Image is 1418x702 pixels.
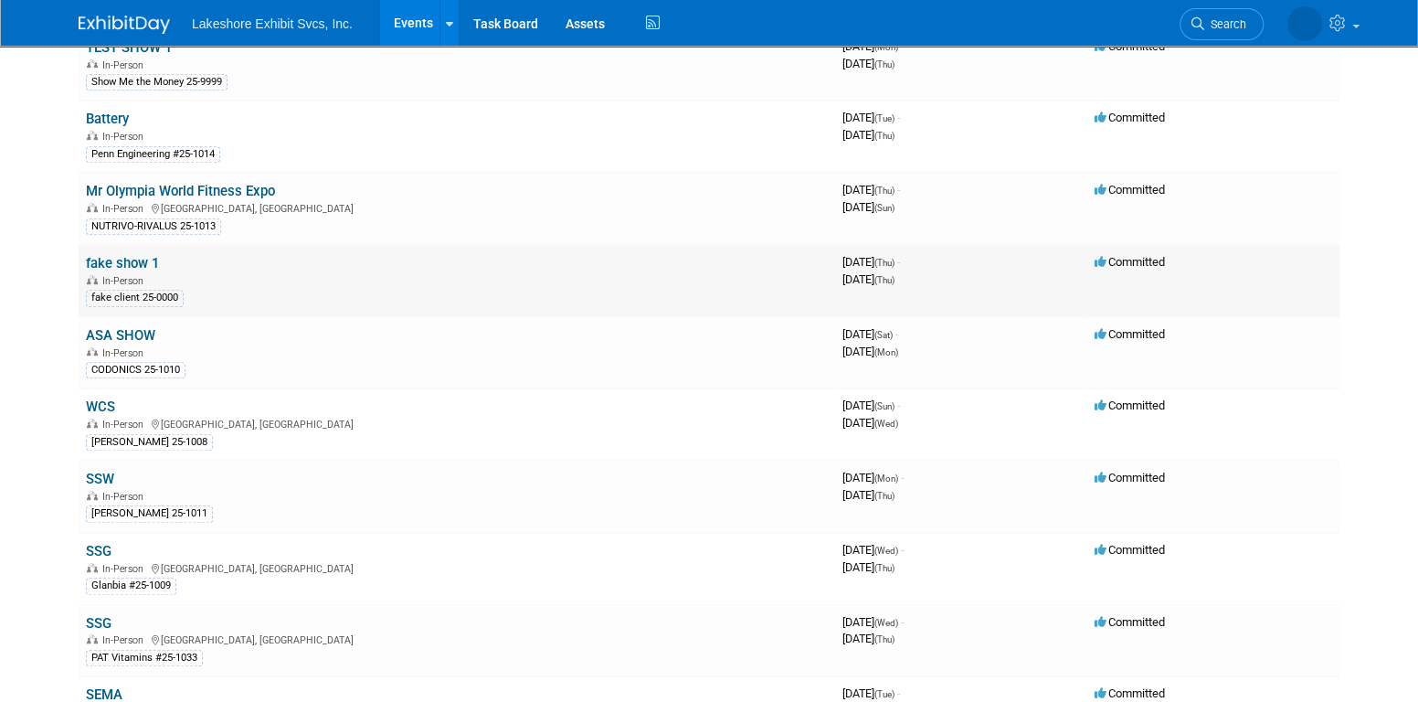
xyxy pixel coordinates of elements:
span: (Thu) [874,59,894,69]
span: In-Person [102,563,149,575]
span: [DATE] [842,615,904,629]
span: Committed [1095,39,1165,53]
span: Committed [1095,111,1165,124]
div: [GEOGRAPHIC_DATA], [GEOGRAPHIC_DATA] [86,416,828,431]
span: - [897,686,900,700]
img: In-Person Event [87,419,98,428]
span: (Thu) [874,275,894,285]
span: [DATE] [842,327,898,341]
a: Search [1180,8,1264,40]
a: TEST SHOW 1 [86,39,172,56]
img: In-Person Event [87,347,98,356]
span: [DATE] [842,39,904,53]
img: In-Person Event [87,203,98,212]
span: - [897,399,900,412]
span: (Wed) [874,546,898,556]
span: Committed [1095,686,1165,700]
span: - [901,615,904,629]
span: - [901,543,904,557]
span: In-Person [102,347,149,359]
span: Committed [1095,615,1165,629]
div: [GEOGRAPHIC_DATA], [GEOGRAPHIC_DATA] [86,632,828,646]
img: In-Person Event [87,59,98,69]
span: [DATE] [842,183,900,197]
img: MICHELLE MOYA [1287,6,1322,41]
span: [DATE] [842,416,898,430]
span: [DATE] [842,471,904,484]
span: (Tue) [874,113,894,123]
span: [DATE] [842,632,894,645]
span: (Sun) [874,401,894,411]
div: fake client 25-0000 [86,290,184,306]
span: Committed [1095,399,1165,412]
span: (Mon) [874,473,898,484]
span: (Sun) [874,203,894,213]
img: In-Person Event [87,491,98,500]
span: (Thu) [874,563,894,573]
a: Mr Olympia World Fitness Expo [86,183,275,199]
img: In-Person Event [87,131,98,140]
a: SSG [86,615,111,632]
a: Battery [86,111,129,127]
img: ExhibitDay [79,16,170,34]
span: [DATE] [842,560,894,574]
div: CODONICS 25-1010 [86,362,185,378]
span: (Wed) [874,618,898,628]
span: (Sat) [874,330,893,340]
span: In-Person [102,203,149,215]
span: [DATE] [842,200,894,214]
span: In-Person [102,419,149,431]
span: (Mon) [874,42,898,52]
span: [DATE] [842,272,894,286]
img: In-Person Event [87,275,98,284]
span: In-Person [102,491,149,503]
span: - [901,471,904,484]
span: [DATE] [842,255,900,269]
span: - [897,183,900,197]
span: [DATE] [842,345,898,358]
span: - [895,327,898,341]
div: NUTRIVO-RIVALUS 25-1013 [86,218,221,235]
span: Committed [1095,543,1165,557]
span: Committed [1095,471,1165,484]
span: [DATE] [842,128,894,142]
span: Committed [1095,183,1165,197]
span: (Thu) [874,491,894,501]
a: fake show 1 [86,255,159,271]
span: Committed [1095,255,1165,269]
span: (Tue) [874,689,894,699]
div: Glanbia #25-1009 [86,578,176,594]
span: In-Person [102,59,149,71]
a: WCS [86,399,115,415]
div: Show Me the Money 25-9999 [86,74,228,90]
span: In-Person [102,634,149,646]
div: [PERSON_NAME] 25-1011 [86,505,213,522]
span: Search [1204,17,1246,31]
span: (Thu) [874,131,894,141]
div: Penn Engineering #25-1014 [86,146,220,163]
div: PAT Vitamins #25-1033 [86,650,203,666]
a: SSW [86,471,114,487]
span: (Thu) [874,186,894,196]
span: [DATE] [842,686,900,700]
span: [DATE] [842,543,904,557]
span: - [897,111,900,124]
a: ASA SHOW [86,327,155,344]
img: In-Person Event [87,563,98,572]
span: - [901,39,904,53]
div: [GEOGRAPHIC_DATA], [GEOGRAPHIC_DATA] [86,560,828,575]
span: Committed [1095,327,1165,341]
span: [DATE] [842,57,894,70]
div: [PERSON_NAME] 25-1008 [86,434,213,451]
span: (Thu) [874,634,894,644]
span: [DATE] [842,111,900,124]
a: SSG [86,543,111,559]
img: In-Person Event [87,634,98,643]
span: [DATE] [842,399,900,412]
span: (Thu) [874,258,894,268]
div: [GEOGRAPHIC_DATA], [GEOGRAPHIC_DATA] [86,200,828,215]
span: In-Person [102,275,149,287]
span: In-Person [102,131,149,143]
span: - [897,255,900,269]
span: [DATE] [842,488,894,502]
